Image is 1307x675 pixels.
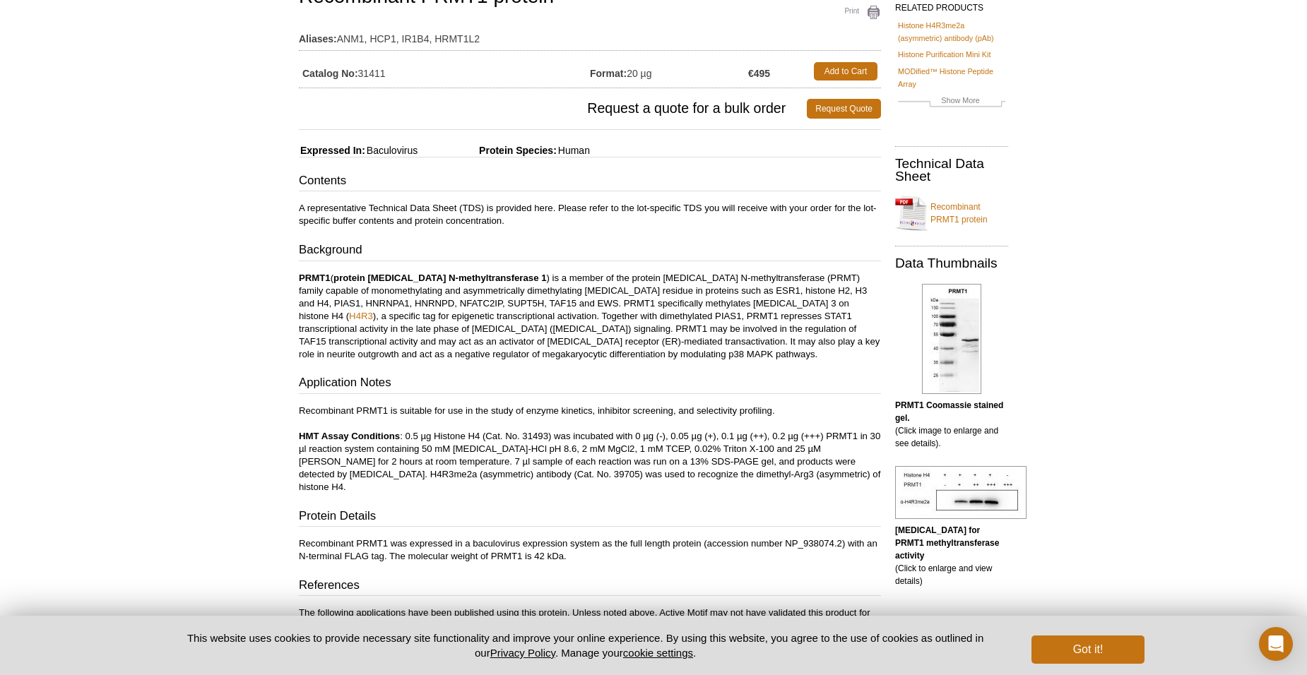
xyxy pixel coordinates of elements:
b: HMT Assay Conditions [299,431,400,441]
a: Print [828,5,881,20]
a: Recombinant PRMT1 protein [895,192,1008,234]
h2: Data Thumbnails [895,257,1008,270]
span: Human [557,145,590,156]
button: Got it! [1031,635,1145,664]
strong: Format: [590,67,627,80]
img: PRMT1 Coomassie gel [922,284,981,394]
a: Show More [898,94,1005,110]
h3: Protein Details [299,508,881,527]
span: Expressed In: [299,145,365,156]
p: Recombinant PRMT1 is suitable for use in the study of enzyme kinetics, inhibitor screening, and s... [299,405,881,494]
p: Recombinant PRMT1 was expressed in a baculovirus expression system as the full length protein (ac... [299,537,881,563]
h3: Contents [299,172,881,192]
button: cookie settings [623,647,693,659]
p: (Click to enlarge and view details) [895,524,1008,587]
img: PRMT1 activity assay [895,466,1027,519]
p: ( ) is a member of the protein [MEDICAL_DATA] N-methyltransferase (PRMT) family capable of monome... [299,272,881,361]
strong: Aliases: [299,32,337,45]
h2: Technical Data Sheet [895,157,1008,183]
td: ANM1, HCP1, IR1B4, HRMT1L2 [299,24,881,47]
b: protein [MEDICAL_DATA] N-methyltransferase 1 [333,273,546,283]
strong: €495 [748,67,770,80]
span: Protein Species: [420,145,557,156]
a: H4R3 [349,311,373,321]
td: 20 µg [590,59,748,84]
div: Open Intercom Messenger [1259,627,1293,661]
p: This website uses cookies to provide necessary site functionality and improve your online experie... [162,631,1008,660]
a: Add to Cart [814,62,877,80]
strong: Catalog No: [302,67,358,80]
td: 31411 [299,59,590,84]
a: MODified™ Histone Peptide Array [898,65,1005,90]
h3: References [299,577,881,597]
span: Baculovirus [365,145,418,156]
a: Request Quote [807,99,881,119]
p: (Click image to enlarge and see details). [895,399,1008,450]
span: Request a quote for a bulk order [299,99,807,119]
p: A representative Technical Data Sheet (TDS) is provided here. Please refer to the lot-specific TD... [299,202,881,227]
b: PRMT1 Coomassie stained gel. [895,400,1003,423]
h3: Application Notes [299,374,881,394]
strong: PRMT1 [299,273,331,283]
b: [MEDICAL_DATA] for PRMT1 methyltransferase activity [895,525,999,561]
a: Histone H4R3me2a (asymmetric) antibody (pAb) [898,19,1005,44]
a: Privacy Policy [490,647,555,659]
h3: Background [299,241,881,261]
a: Histone Purification Mini Kit [898,48,990,61]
